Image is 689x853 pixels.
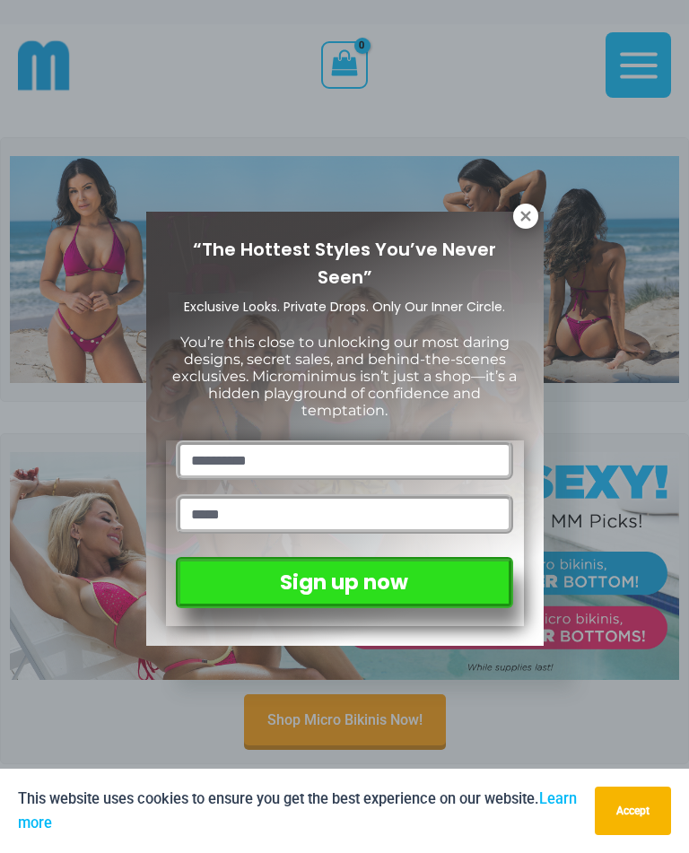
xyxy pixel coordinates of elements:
[184,298,505,316] span: Exclusive Looks. Private Drops. Only Our Inner Circle.
[176,557,512,608] button: Sign up now
[18,790,577,831] a: Learn more
[513,204,538,229] button: Close
[193,237,496,290] span: “The Hottest Styles You’ve Never Seen”
[172,334,517,420] span: You’re this close to unlocking our most daring designs, secret sales, and behind-the-scenes exclu...
[595,787,671,835] button: Accept
[18,787,581,835] p: This website uses cookies to ensure you get the best experience on our website.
